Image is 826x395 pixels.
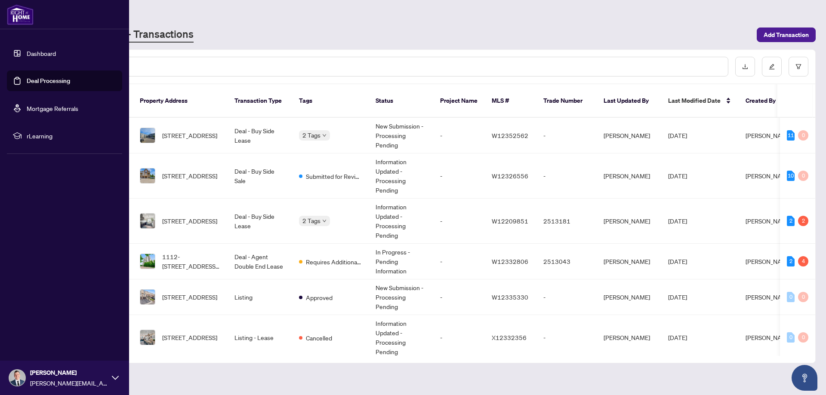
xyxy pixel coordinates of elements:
th: Status [369,84,433,118]
span: [STREET_ADDRESS] [162,333,217,342]
th: MLS # [485,84,536,118]
td: Listing [228,279,292,315]
span: [DATE] [668,217,687,225]
img: thumbnail-img [140,128,155,143]
td: [PERSON_NAME] [597,199,661,244]
th: Created By [739,84,790,118]
td: Information Updated - Processing Pending [369,315,433,360]
td: - [536,279,597,315]
div: 4 [798,256,808,266]
td: Deal - Buy Side Lease [228,118,292,153]
img: thumbnail-img [140,330,155,345]
span: Add Transaction [764,28,809,42]
span: [DATE] [668,172,687,180]
span: [PERSON_NAME] [746,257,792,265]
td: - [433,199,485,244]
div: 10 [787,171,795,181]
td: [PERSON_NAME] [597,315,661,360]
td: - [433,315,485,360]
td: - [536,315,597,360]
td: Information Updated - Processing Pending [369,199,433,244]
td: Listing - Lease [228,315,292,360]
span: down [322,219,327,223]
span: [DATE] [668,257,687,265]
td: - [536,153,597,199]
td: - [536,118,597,153]
button: download [735,57,755,77]
span: [PERSON_NAME] [746,334,792,341]
span: [PERSON_NAME] [746,132,792,139]
td: Deal - Buy Side Sale [228,153,292,199]
span: W12352562 [492,132,528,139]
th: Last Updated By [597,84,661,118]
div: 0 [798,332,808,343]
span: Requires Additional Docs [306,257,362,266]
span: down [322,133,327,138]
td: New Submission - Processing Pending [369,279,433,315]
span: rLearning [27,131,116,141]
td: 2513043 [536,244,597,279]
span: 2 Tags [302,216,321,226]
th: Last Modified Date [661,84,739,118]
span: Cancelled [306,333,332,343]
td: [PERSON_NAME] [597,153,661,199]
div: 0 [798,292,808,302]
div: 2 [798,216,808,226]
span: Approved [306,293,333,302]
span: [DATE] [668,132,687,139]
div: 0 [787,292,795,302]
img: thumbnail-img [140,290,155,304]
span: [PERSON_NAME] [746,217,792,225]
button: edit [762,57,782,77]
span: 1112-[STREET_ADDRESS][PERSON_NAME] [162,252,221,271]
th: Transaction Type [228,84,292,118]
a: Mortgage Referrals [27,104,78,112]
button: filter [789,57,808,77]
span: Submitted for Review [306,171,362,181]
span: W12326556 [492,172,528,180]
img: thumbnail-img [140,254,155,269]
img: thumbnail-img [140,214,155,228]
span: [STREET_ADDRESS] [162,292,217,302]
span: 2 Tags [302,130,321,140]
th: Project Name [433,84,485,118]
a: Dashboard [27,49,56,57]
span: W12335330 [492,293,528,301]
td: New Submission - Processing Pending [369,118,433,153]
td: - [433,279,485,315]
td: - [433,118,485,153]
td: In Progress - Pending Information [369,244,433,279]
td: [PERSON_NAME] [597,279,661,315]
span: filter [795,64,801,70]
span: [STREET_ADDRESS] [162,131,217,140]
button: Add Transaction [757,28,816,42]
td: Information Updated - Processing Pending [369,153,433,199]
td: Deal - Buy Side Lease [228,199,292,244]
button: Open asap [792,365,817,391]
div: 2 [787,216,795,226]
div: 0 [798,130,808,141]
td: - [433,153,485,199]
a: Deal Processing [27,77,70,85]
td: - [433,244,485,279]
img: thumbnail-img [140,168,155,183]
span: [PERSON_NAME][EMAIL_ADDRESS][DOMAIN_NAME] [30,378,108,388]
span: Last Modified Date [668,96,721,105]
span: W12332806 [492,257,528,265]
td: 2513181 [536,199,597,244]
td: [PERSON_NAME] [597,244,661,279]
th: Trade Number [536,84,597,118]
span: [PERSON_NAME] [30,368,108,377]
div: 2 [787,256,795,266]
span: [DATE] [668,293,687,301]
img: Profile Icon [9,370,25,386]
th: Property Address [133,84,228,118]
span: [PERSON_NAME] [746,172,792,180]
div: 0 [787,332,795,343]
span: W12209851 [492,217,528,225]
span: [STREET_ADDRESS] [162,216,217,226]
span: edit [769,64,775,70]
span: X12332356 [492,334,527,341]
img: logo [7,4,34,25]
span: download [742,64,748,70]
